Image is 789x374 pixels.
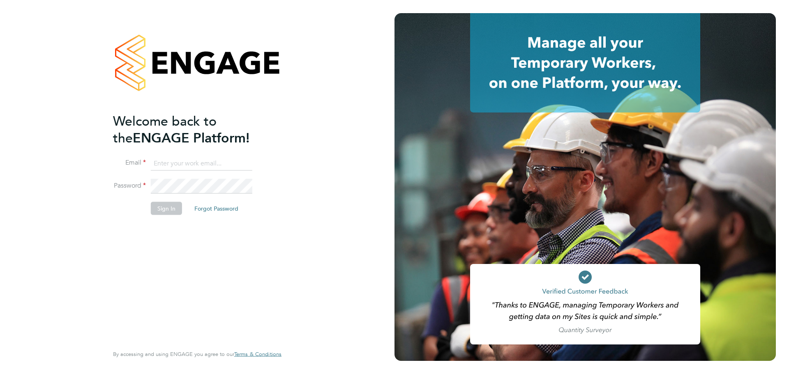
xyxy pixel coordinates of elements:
input: Enter your work email... [151,156,252,171]
label: Email [113,158,146,167]
span: By accessing and using ENGAGE you agree to our [113,351,281,358]
span: Welcome back to the [113,113,217,146]
h2: ENGAGE Platform! [113,112,273,146]
label: Password [113,181,146,190]
button: Sign In [151,202,182,215]
a: Terms & Conditions [234,351,281,358]
button: Forgot Password [188,202,245,215]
